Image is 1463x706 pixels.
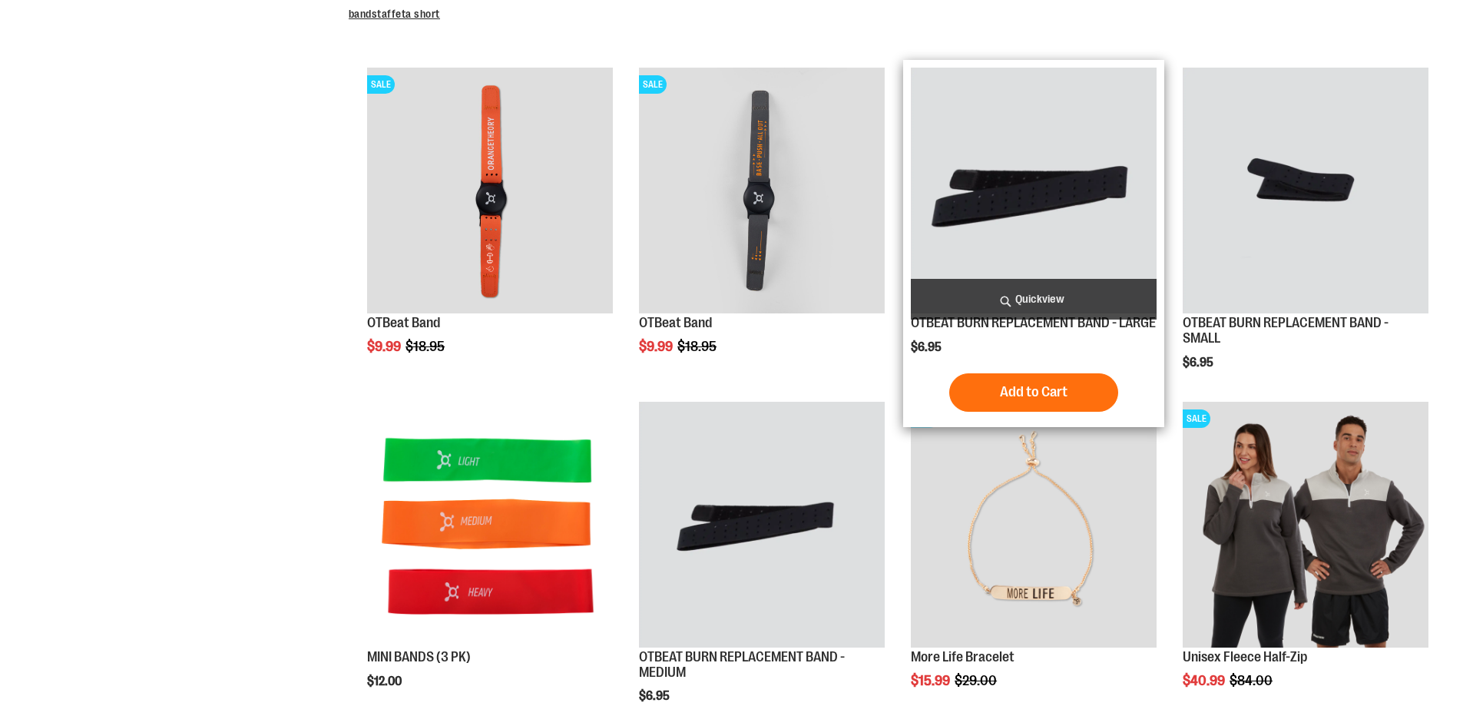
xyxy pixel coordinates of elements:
span: $6.95 [639,689,672,703]
img: OTBEAT BURN REPLACEMENT BAND - SMALL [1183,68,1428,313]
span: $15.99 [911,673,952,688]
span: $40.99 [1183,673,1227,688]
a: OTBeat Band [367,315,440,330]
a: OTBEAT BURN REPLACEMENT BAND - SMALL [1183,68,1428,316]
span: $9.99 [367,339,403,354]
a: OTBeat BandSALE [639,68,885,316]
img: OTBEAT BURN REPLACEMENT BAND - MEDIUM [639,402,885,648]
a: Unisex Fleece Half-Zip [1183,649,1307,665]
a: OTBEAT BURN REPLACEMENT BAND - MEDIUM [639,649,845,680]
div: product [631,60,892,393]
a: Product image for More Life BraceletSALE [911,402,1157,650]
button: Add to Cart [949,373,1118,412]
span: $9.99 [639,339,675,354]
a: MINI BANDS (3 PK) [367,649,471,665]
span: $29.00 [955,673,999,688]
a: Product image for Unisex Fleece Half ZipSALE [1183,402,1428,650]
a: OTBEAT BURN REPLACEMENT BAND - MEDIUM [639,402,885,650]
span: Add to Cart [1000,383,1067,400]
img: OTBEAT BURN REPLACEMENT BAND - LARGE [911,68,1157,313]
a: bandstaffeta short [349,8,440,20]
span: $6.95 [1183,356,1216,370]
a: OTBeat Band [639,315,712,330]
span: $84.00 [1230,673,1275,688]
span: $18.95 [405,339,447,354]
span: $18.95 [677,339,719,354]
a: Quickview [911,279,1157,320]
span: SALE [1183,409,1210,428]
a: OTBEAT BURN REPLACEMENT BAND - LARGE [911,68,1157,316]
span: SALE [367,75,395,94]
img: OTBeat Band [639,68,885,313]
a: MINI BANDS (3 PK) [367,402,613,650]
a: More Life Bracelet [911,649,1015,665]
a: OTBEAT BURN REPLACEMENT BAND - LARGE [911,315,1156,330]
span: $6.95 [911,340,944,354]
img: Product image for Unisex Fleece Half Zip [1183,402,1428,648]
span: $12.00 [367,675,404,688]
a: OTBeat BandSALE [367,68,613,316]
img: MINI BANDS (3 PK) [367,402,613,648]
div: product [359,60,621,393]
img: Product image for More Life Bracelet [911,402,1157,648]
div: product [1175,60,1436,408]
img: OTBeat Band [367,68,613,313]
span: SALE [639,75,667,94]
a: OTBEAT BURN REPLACEMENT BAND - SMALL [1183,315,1389,346]
div: product [903,60,1164,427]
